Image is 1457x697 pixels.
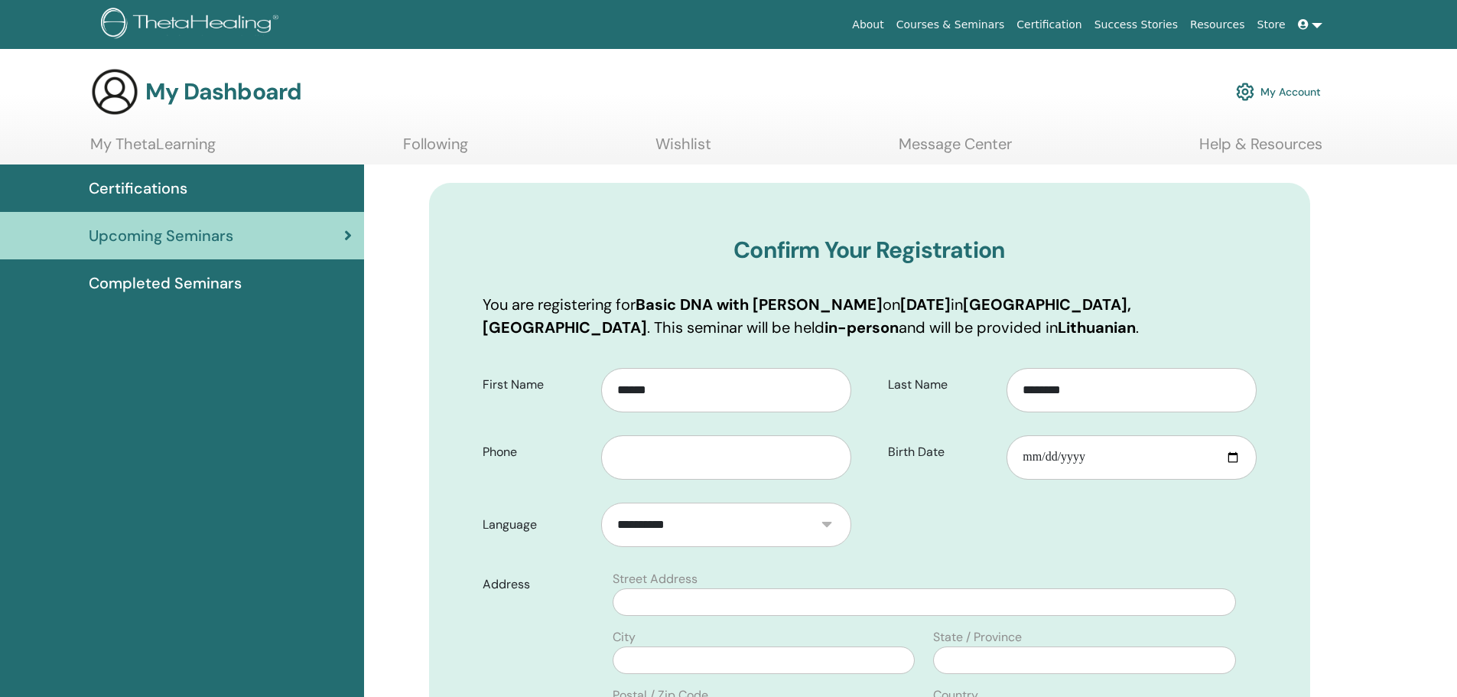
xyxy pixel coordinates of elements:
[876,370,1007,399] label: Last Name
[846,11,889,39] a: About
[471,570,604,599] label: Address
[613,628,636,647] label: City
[899,135,1012,164] a: Message Center
[1236,79,1254,105] img: cog.svg
[101,8,284,42] img: logo.png
[1058,318,1136,337] b: Lithuanian
[890,11,1011,39] a: Courses & Seminars
[613,570,698,588] label: Street Address
[90,135,216,164] a: My ThetaLearning
[89,224,233,247] span: Upcoming Seminars
[89,177,187,200] span: Certifications
[90,67,139,116] img: generic-user-icon.jpg
[636,295,883,314] b: Basic DNA with [PERSON_NAME]
[403,135,468,164] a: Following
[876,438,1007,467] label: Birth Date
[471,370,602,399] label: First Name
[933,628,1022,647] label: State / Province
[1251,11,1292,39] a: Store
[1088,11,1184,39] a: Success Stories
[483,293,1257,339] p: You are registering for on in . This seminar will be held and will be provided in .
[483,236,1257,264] h3: Confirm Your Registration
[900,295,951,314] b: [DATE]
[655,135,711,164] a: Wishlist
[471,438,602,467] label: Phone
[824,318,899,337] b: in-person
[1010,11,1088,39] a: Certification
[89,272,242,295] span: Completed Seminars
[145,78,301,106] h3: My Dashboard
[1199,135,1322,164] a: Help & Resources
[1236,75,1321,109] a: My Account
[1184,11,1251,39] a: Resources
[471,510,602,539] label: Language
